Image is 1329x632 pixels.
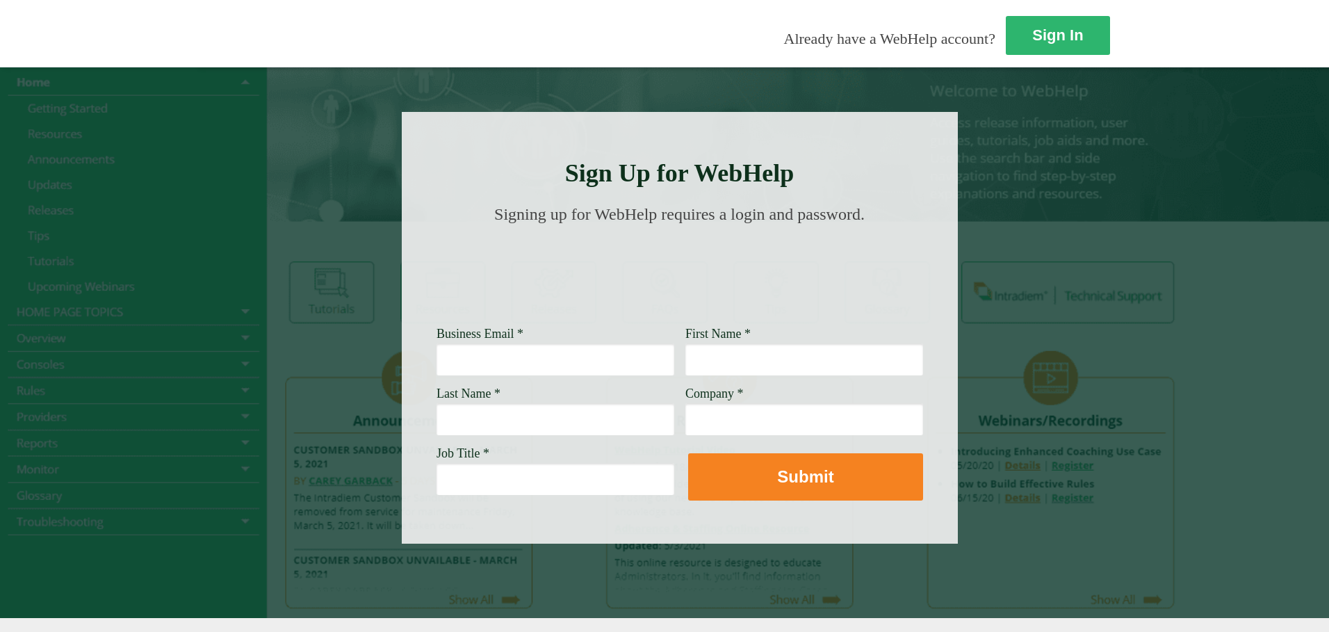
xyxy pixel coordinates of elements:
[685,327,751,341] span: First Name *
[1006,16,1110,55] a: Sign In
[437,446,489,460] span: Job Title *
[784,30,995,47] span: Already have a WebHelp account?
[688,453,923,501] button: Submit
[1032,26,1083,44] strong: Sign In
[565,159,794,187] strong: Sign Up for WebHelp
[437,327,523,341] span: Business Email *
[437,387,500,400] span: Last Name *
[445,238,915,307] img: Need Credentials? Sign up below. Have Credentials? Use the sign-in button.
[777,467,833,486] strong: Submit
[494,205,865,223] span: Signing up for WebHelp requires a login and password.
[685,387,744,400] span: Company *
